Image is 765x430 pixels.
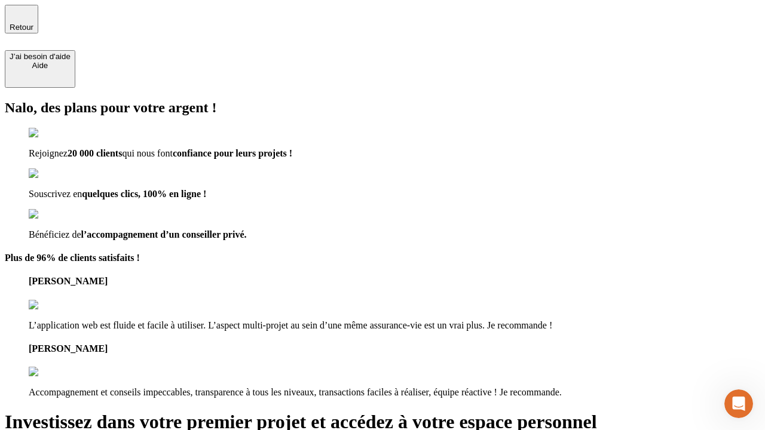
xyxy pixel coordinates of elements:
span: Rejoignez [29,148,68,158]
h2: Nalo, des plans pour votre argent ! [5,100,760,116]
span: Souscrivez en [29,189,82,199]
h4: [PERSON_NAME] [29,343,760,354]
img: reviews stars [29,367,88,377]
p: L’application web est fluide et facile à utiliser. L’aspect multi-projet au sein d’une même assur... [29,320,760,331]
span: 20 000 clients [68,148,123,158]
img: checkmark [29,168,80,179]
img: checkmark [29,209,80,220]
button: J’ai besoin d'aideAide [5,50,75,88]
span: confiance pour leurs projets ! [173,148,292,158]
span: Bénéficiez de [29,229,81,239]
img: reviews stars [29,300,88,311]
span: Retour [10,23,33,32]
p: Accompagnement et conseils impeccables, transparence à tous les niveaux, transactions faciles à r... [29,387,760,398]
button: Retour [5,5,38,33]
div: Aide [10,61,71,70]
div: J’ai besoin d'aide [10,52,71,61]
span: l’accompagnement d’un conseiller privé. [81,229,247,239]
span: quelques clics, 100% en ligne ! [82,189,206,199]
h4: Plus de 96% de clients satisfaits ! [5,253,760,263]
iframe: Intercom live chat [724,389,753,418]
h4: [PERSON_NAME] [29,276,760,287]
img: checkmark [29,128,80,139]
span: qui nous font [122,148,172,158]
